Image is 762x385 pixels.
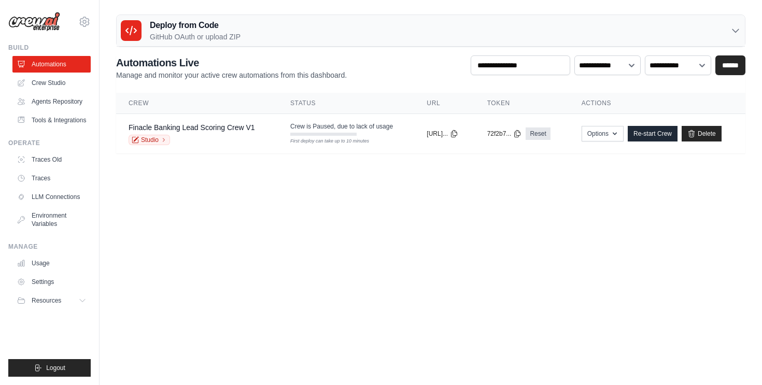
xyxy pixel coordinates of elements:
[12,207,91,232] a: Environment Variables
[8,359,91,377] button: Logout
[12,93,91,110] a: Agents Repository
[526,127,550,140] a: Reset
[8,139,91,147] div: Operate
[290,138,357,145] div: First deploy can take up to 10 minutes
[628,126,678,141] a: Re-start Crew
[46,364,65,372] span: Logout
[12,151,91,168] a: Traces Old
[290,122,393,131] span: Crew is Paused, due to lack of usage
[116,70,347,80] p: Manage and monitor your active crew automations from this dashboard.
[116,93,278,114] th: Crew
[8,44,91,52] div: Build
[32,296,61,305] span: Resources
[8,243,91,251] div: Manage
[12,75,91,91] a: Crew Studio
[682,126,722,141] a: Delete
[12,292,91,309] button: Resources
[12,56,91,73] a: Automations
[12,255,91,272] a: Usage
[12,170,91,187] a: Traces
[129,123,255,132] a: Finacle Banking Lead Scoring Crew V1
[150,19,241,32] h3: Deploy from Code
[582,126,624,141] button: Options
[569,93,745,114] th: Actions
[414,93,474,114] th: URL
[129,135,170,145] a: Studio
[475,93,569,114] th: Token
[487,130,522,138] button: 72f2b7...
[8,12,60,32] img: Logo
[12,189,91,205] a: LLM Connections
[12,274,91,290] a: Settings
[278,93,414,114] th: Status
[150,32,241,42] p: GitHub OAuth or upload ZIP
[12,112,91,129] a: Tools & Integrations
[116,55,347,70] h2: Automations Live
